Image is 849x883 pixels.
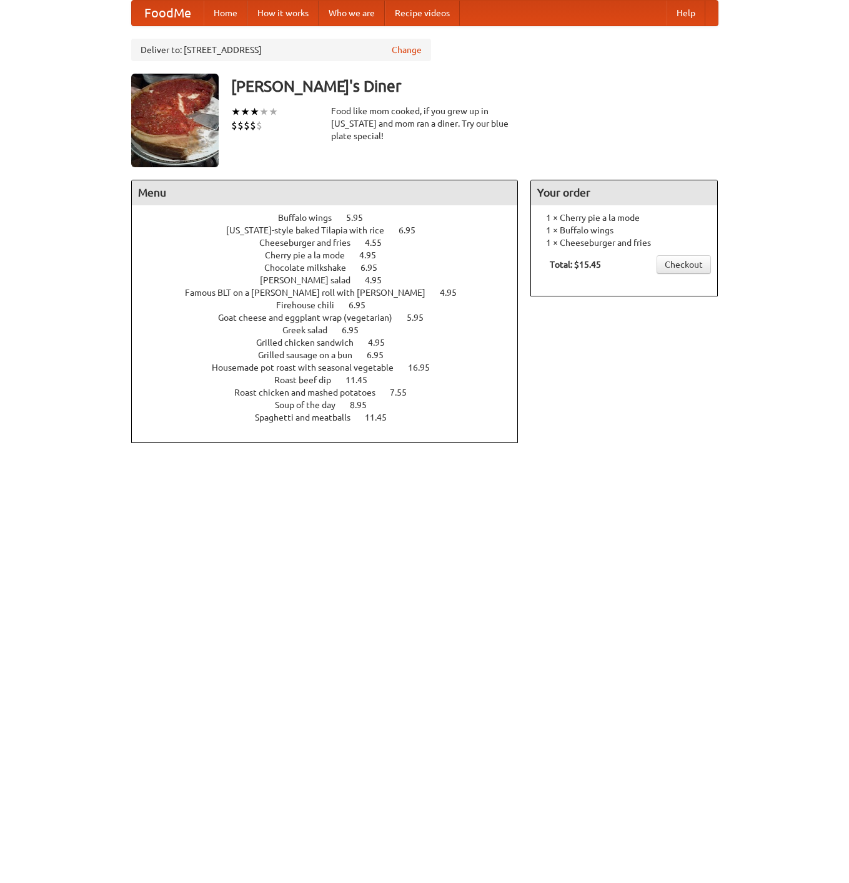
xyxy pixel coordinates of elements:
li: $ [237,119,244,132]
a: Housemade pot roast with seasonal vegetable 16.95 [212,363,453,373]
h4: Menu [132,180,518,205]
a: Grilled sausage on a bun 6.95 [258,350,407,360]
span: Soup of the day [275,400,348,410]
li: ★ [231,105,241,119]
a: Cherry pie a la mode 4.95 [265,250,399,260]
a: Chocolate milkshake 6.95 [264,263,400,273]
span: 6.95 [360,263,390,273]
span: Buffalo wings [278,213,344,223]
span: 4.95 [359,250,389,260]
span: Firehouse chili [276,300,347,310]
a: FoodMe [132,1,204,26]
a: Firehouse chili 6.95 [276,300,389,310]
span: Greek salad [282,325,340,335]
a: Roast chicken and mashed potatoes 7.55 [234,388,430,398]
a: [US_STATE]-style baked Tilapia with rice 6.95 [226,225,439,235]
span: 6.95 [349,300,378,310]
a: Greek salad 6.95 [282,325,382,335]
a: Soup of the day 8.95 [275,400,390,410]
li: 1 × Cherry pie a la mode [537,212,711,224]
li: 1 × Cheeseburger and fries [537,237,711,249]
div: Food like mom cooked, if you grew up in [US_STATE] and mom ran a diner. Try our blue plate special! [331,105,519,142]
span: [PERSON_NAME] salad [260,275,363,285]
span: Housemade pot roast with seasonal vegetable [212,363,406,373]
span: 16.95 [408,363,442,373]
span: Grilled sausage on a bun [258,350,365,360]
a: [PERSON_NAME] salad 4.95 [260,275,405,285]
span: Famous BLT on a [PERSON_NAME] roll with [PERSON_NAME] [185,288,438,298]
a: Checkout [657,255,711,274]
li: ★ [250,105,259,119]
a: Recipe videos [385,1,460,26]
span: Roast beef dip [274,375,344,385]
span: [US_STATE]-style baked Tilapia with rice [226,225,397,235]
span: 4.55 [365,238,394,248]
img: angular.jpg [131,74,219,167]
h3: [PERSON_NAME]'s Diner [231,74,718,99]
h4: Your order [531,180,717,205]
span: 4.95 [365,275,394,285]
li: ★ [259,105,269,119]
a: Roast beef dip 11.45 [274,375,390,385]
span: 8.95 [350,400,379,410]
span: 5.95 [407,313,436,323]
span: Grilled chicken sandwich [256,338,366,348]
span: 11.45 [345,375,380,385]
span: 6.95 [399,225,428,235]
span: 5.95 [346,213,375,223]
span: 11.45 [365,412,399,422]
li: 1 × Buffalo wings [537,224,711,237]
a: Spaghetti and meatballs 11.45 [255,412,410,422]
span: Cherry pie a la mode [265,250,357,260]
b: Total: $15.45 [550,260,601,270]
span: 6.95 [367,350,396,360]
a: Grilled chicken sandwich 4.95 [256,338,408,348]
span: Chocolate milkshake [264,263,359,273]
a: Cheeseburger and fries 4.55 [259,238,405,248]
li: $ [231,119,237,132]
span: Spaghetti and meatballs [255,412,363,422]
a: Change [392,44,422,56]
li: $ [250,119,256,132]
span: Cheeseburger and fries [259,238,363,248]
li: ★ [269,105,278,119]
span: 7.55 [390,388,419,398]
li: ★ [241,105,250,119]
a: Help [667,1,705,26]
span: 6.95 [342,325,371,335]
a: Goat cheese and eggplant wrap (vegetarian) 5.95 [218,313,447,323]
a: Who we are [319,1,385,26]
a: Famous BLT on a [PERSON_NAME] roll with [PERSON_NAME] 4.95 [185,288,480,298]
span: 4.95 [368,338,397,348]
li: $ [256,119,262,132]
div: Deliver to: [STREET_ADDRESS] [131,39,431,61]
a: How it works [247,1,319,26]
a: Buffalo wings 5.95 [278,213,386,223]
a: Home [204,1,247,26]
span: Goat cheese and eggplant wrap (vegetarian) [218,313,405,323]
li: $ [244,119,250,132]
span: 4.95 [440,288,469,298]
span: Roast chicken and mashed potatoes [234,388,388,398]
